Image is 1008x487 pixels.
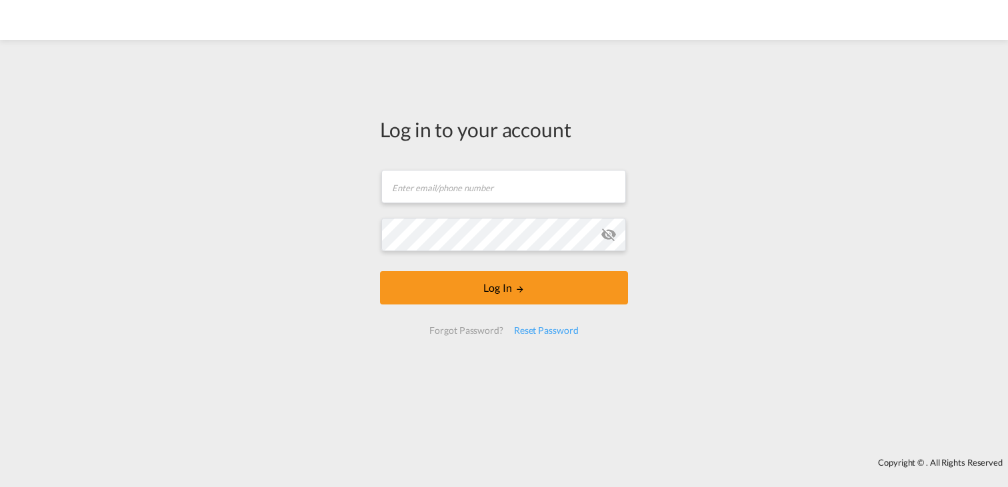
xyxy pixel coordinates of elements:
input: Enter email/phone number [381,170,626,203]
div: Log in to your account [380,115,628,143]
div: Forgot Password? [424,318,508,342]
button: LOGIN [380,271,628,304]
div: Reset Password [509,318,584,342]
md-icon: icon-eye-off [601,227,617,243]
